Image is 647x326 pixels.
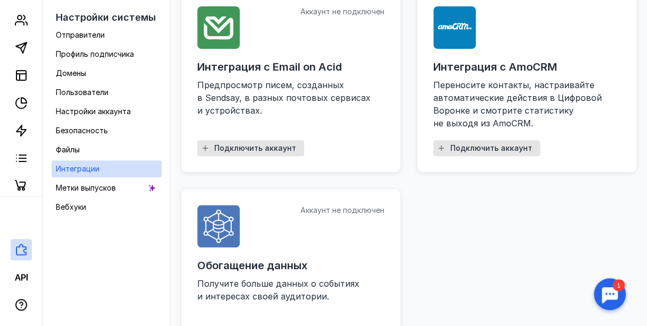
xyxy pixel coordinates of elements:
a: Пользователи [52,84,162,101]
a: Настройки аккаунта [52,103,162,120]
span: Настройки аккаунта [56,107,131,116]
span: Метки выпусков [56,183,116,192]
a: Домены [52,65,162,82]
span: Интеграция с Email on Acid [197,59,342,74]
a: Файлы [52,141,162,158]
span: Безопасность [56,126,108,135]
span: Файлы [56,145,80,154]
div: Переносите контакты, настраивайте автоматические действия в Цифровой Воронке и смотрите статистик... [433,79,620,130]
a: Безопасность [52,122,162,139]
span: Вебхуки [56,202,86,211]
button: Подключить аккаунт [197,140,304,156]
span: Подключить аккаунт [214,144,296,153]
a: Профиль подписчика [52,46,162,63]
a: Метки выпусков [52,179,162,196]
span: Аккаунт не подключен [300,6,384,17]
span: Интеграции [56,164,99,173]
span: Профиль подписчика [56,49,134,58]
span: Аккаунт не подключен [300,205,384,215]
a: Отправители [52,27,162,44]
div: Предпросмотр писем, созданных в Sendsay, в разных почтовых сервисах и устройствах. [197,79,384,130]
span: Домены [56,68,86,78]
span: Отправители [56,30,105,39]
span: Пользователи [56,88,108,97]
a: Интеграции [52,160,162,177]
div: 1 [24,6,36,18]
span: Подключить аккаунт [450,144,532,153]
span: Настройки системы [56,12,156,23]
span: Интеграция с AmoCRM [433,59,557,74]
a: Вебхуки [52,199,162,216]
button: Подключить аккаунт [433,140,540,156]
span: Обогащение данных [197,258,307,273]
